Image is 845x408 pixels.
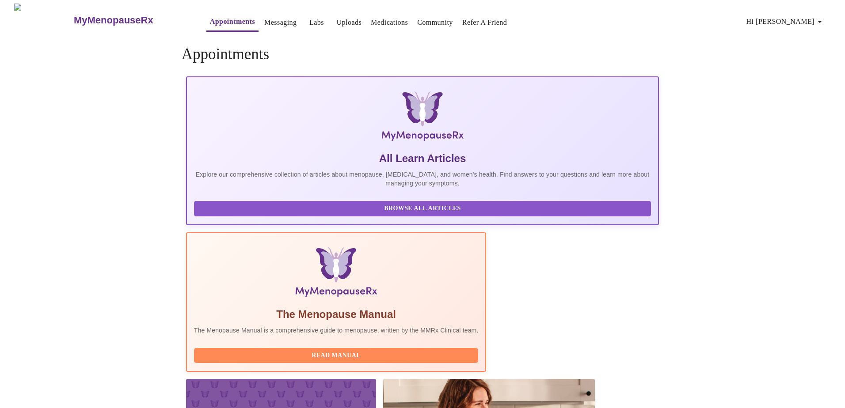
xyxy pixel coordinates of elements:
[14,4,72,37] img: MyMenopauseRx Logo
[194,326,479,335] p: The Menopause Manual is a comprehensive guide to menopause, written by the MMRx Clinical team.
[303,14,331,31] button: Labs
[203,203,642,214] span: Browse All Articles
[309,16,324,29] a: Labs
[265,91,580,144] img: MyMenopauseRx Logo
[203,350,470,361] span: Read Manual
[459,14,511,31] button: Refer a Friend
[182,45,663,63] h4: Appointments
[194,351,481,359] a: Read Manual
[74,15,153,26] h3: MyMenopauseRx
[72,5,188,36] a: MyMenopauseRx
[210,15,255,28] a: Appointments
[417,16,453,29] a: Community
[194,204,653,212] a: Browse All Articles
[367,14,411,31] button: Medications
[261,14,300,31] button: Messaging
[264,16,297,29] a: Messaging
[239,247,433,300] img: Menopause Manual
[462,16,507,29] a: Refer a Friend
[194,201,651,216] button: Browse All Articles
[194,307,479,321] h5: The Menopause Manual
[206,13,259,32] button: Appointments
[414,14,457,31] button: Community
[194,170,651,188] p: Explore our comprehensive collection of articles about menopause, [MEDICAL_DATA], and women's hea...
[194,348,479,363] button: Read Manual
[371,16,408,29] a: Medications
[333,14,365,31] button: Uploads
[337,16,362,29] a: Uploads
[743,13,829,30] button: Hi [PERSON_NAME]
[194,151,651,166] h5: All Learn Articles
[746,15,825,28] span: Hi [PERSON_NAME]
